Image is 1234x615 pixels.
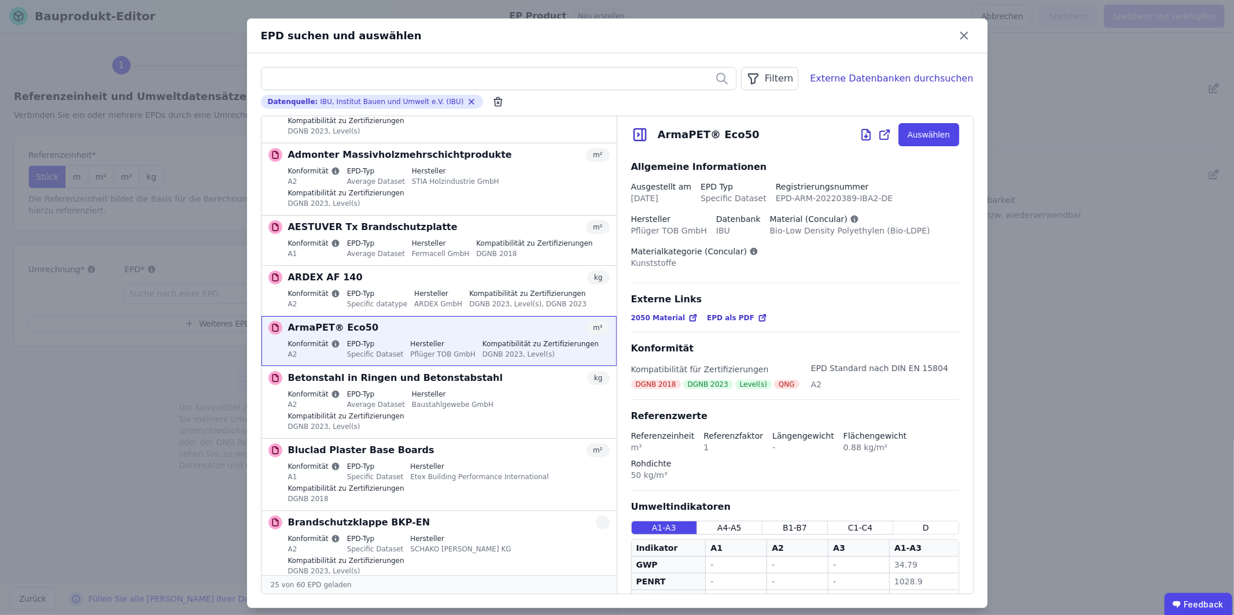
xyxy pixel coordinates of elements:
[412,176,499,186] div: STIA Holzindustrie GmbH
[586,443,610,457] div: m²
[652,522,676,534] span: A1-A3
[288,412,404,421] label: Kompatibilität zu Zertifizierungen
[347,543,404,554] div: Specific Dataset
[469,298,587,309] div: DGNB 2023, Level(s), DGNB 2023
[288,565,404,576] div: DGNB 2023, Level(s)
[631,192,692,204] div: [DATE]
[288,125,404,136] div: DGNB 2023, Level(s)
[410,349,476,359] div: Pflüger TOB GmbH
[772,430,834,442] div: Längengewicht
[636,576,701,587] div: PENRT
[288,471,340,481] div: A1
[347,471,404,481] div: Specific Dataset
[414,289,462,298] label: Hersteller
[288,543,340,554] div: A2
[774,380,800,389] div: QNG
[772,542,784,554] div: A2
[347,298,407,309] div: Specific datatype
[320,97,463,106] span: IBU, Institut Bauen und Umwelt e.V. (IBU)
[833,559,885,570] div: -
[347,534,404,543] label: EPD-Typ
[412,166,499,176] label: Hersteller
[631,364,802,380] div: Kompatibilität für Zertifizierungen
[631,409,959,423] div: Referenzwerte
[923,522,929,534] span: D
[412,248,470,258] div: Fermacell GmbH
[347,462,404,471] label: EPD-Typ
[631,442,695,453] div: m³
[716,213,761,225] div: Datenbank
[843,442,907,453] div: 0.88 kg/m²
[288,321,379,335] p: ArmaPET® Eco50
[412,239,470,248] label: Hersteller
[701,192,767,204] div: Specific Dataset
[631,292,959,306] div: Externe Links
[410,534,511,543] label: Hersteller
[288,421,404,431] div: DGNB 2023, Level(s)
[741,67,798,90] div: Filtern
[587,371,610,385] div: kg
[288,556,404,565] label: Kompatibilität zu Zertifizierungen
[261,28,956,44] div: EPD suchen und auswählen
[410,543,511,554] div: SCHAKO [PERSON_NAME] KG
[587,271,610,284] div: kg
[410,471,548,481] div: Etex Building Performance International
[894,542,922,554] div: A1-A3
[288,298,340,309] div: A2
[347,239,405,248] label: EPD-Typ
[631,380,681,389] div: DGNB 2018
[288,493,404,503] div: DGNB 2018
[347,399,405,409] div: Average Dataset
[288,349,340,359] div: A2
[710,559,762,570] div: -
[894,576,954,587] div: 1028.9
[770,213,930,225] div: Material (Concular)
[776,192,893,204] div: EPD-ARM-20220389-IBA2-DE
[811,362,948,379] div: EPD Standard nach DIN EN 15804
[476,239,592,248] label: Kompatibilität zu Zertifizierungen
[735,380,772,389] div: Level(s)
[833,592,885,604] div: -
[707,313,754,323] span: EPD als PDF
[288,271,363,284] p: ARDEX AF 140
[410,462,548,471] label: Hersteller
[586,321,610,335] div: m³
[482,349,599,359] div: DGNB 2023, Level(s)
[703,442,763,453] div: 1
[631,246,759,257] div: Materialkategorie (Concular)
[288,534,340,543] label: Konformität
[586,148,610,162] div: m²
[631,213,707,225] div: Hersteller
[683,380,733,389] div: DGNB 2023
[347,289,407,298] label: EPD-Typ
[636,592,701,604] div: PERT
[636,559,701,570] div: GWP
[710,542,723,554] div: A1
[631,160,959,174] div: Allgemeine Informationen
[482,339,599,349] label: Kompatibilität zu Zertifizierungen
[631,500,959,514] div: Umweltindikatoren
[288,339,340,349] label: Konformität
[636,542,678,554] div: Indikator
[701,181,767,192] div: EPD Typ
[658,127,760,143] div: ArmaPET® Eco50
[631,225,707,236] div: Pflüger TOB GmbH
[261,575,617,594] div: 25 von 60 EPD geladen
[716,225,761,236] div: IBU
[288,443,434,457] p: Bluclad Plaster Base Boards
[894,559,954,570] div: 34.79
[414,298,462,309] div: ARDEX GmbH
[288,148,512,162] p: Admonter Massivholzmehrschichtprodukte
[347,349,404,359] div: Specific Dataset
[469,289,587,298] label: Kompatibilität zu Zertifizierungen
[833,542,845,554] div: A3
[288,188,404,198] label: Kompatibilität zu Zertifizierungen
[347,176,405,186] div: Average Dataset
[772,442,834,453] div: -
[288,371,503,385] p: Betonstahl in Ringen und Betonstabstahl
[288,198,404,208] div: DGNB 2023, Level(s)
[288,289,340,298] label: Konformität
[631,257,759,269] div: Kunststoffe
[631,430,695,442] div: Referenzeinheit
[631,181,692,192] div: Ausgestellt am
